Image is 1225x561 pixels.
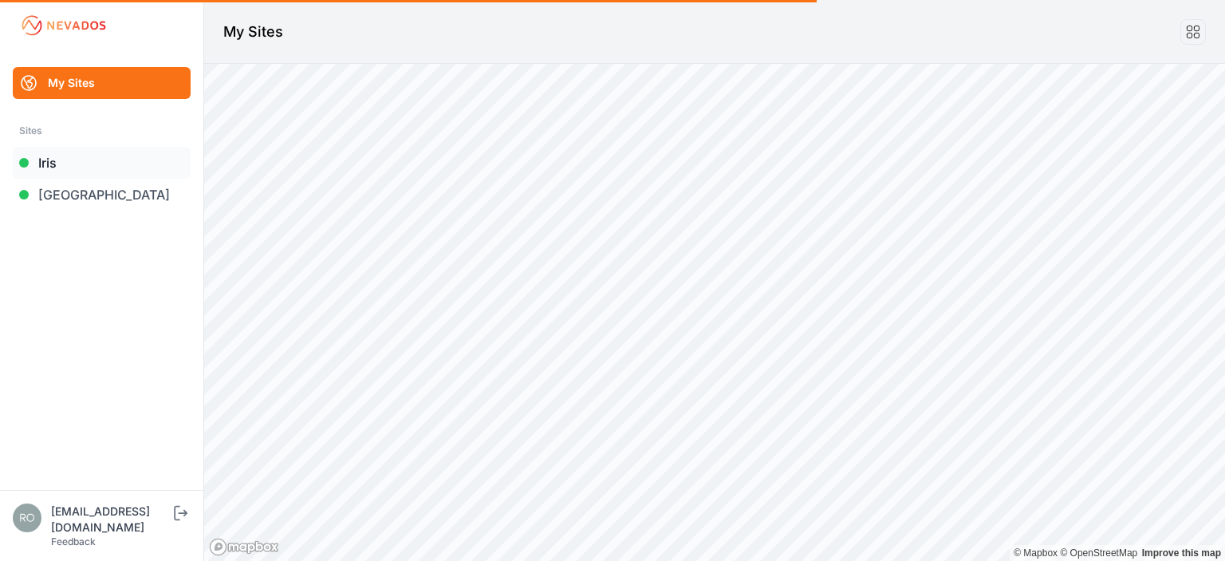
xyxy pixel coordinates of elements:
div: [EMAIL_ADDRESS][DOMAIN_NAME] [51,504,171,535]
canvas: Map [204,64,1225,561]
a: Mapbox logo [209,538,279,556]
a: Iris [13,147,191,179]
a: OpenStreetMap [1060,547,1137,559]
a: My Sites [13,67,191,99]
a: Feedback [51,535,96,547]
a: Mapbox [1014,547,1058,559]
img: rono@prim.com [13,504,41,532]
a: Map feedback [1142,547,1221,559]
div: Sites [19,121,184,140]
a: [GEOGRAPHIC_DATA] [13,179,191,211]
img: Nevados [19,13,108,38]
h1: My Sites [223,21,283,43]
